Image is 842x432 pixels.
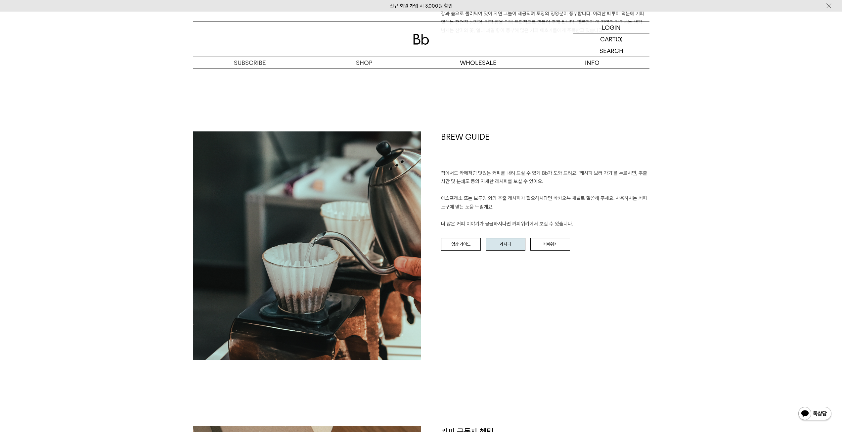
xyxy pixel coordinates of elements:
[798,406,832,422] img: 카카오톡 채널 1:1 채팅 버튼
[600,33,616,45] p: CART
[486,238,525,251] a: 레시피
[602,22,621,33] p: LOGIN
[573,22,649,33] a: LOGIN
[390,3,453,9] a: 신규 회원 가입 시 3,000원 할인
[599,45,623,57] p: SEARCH
[413,34,429,45] img: 로고
[441,169,649,228] p: 집에서도 카페처럼 맛있는 커피를 내려 드실 ﻿수 있게 Bb가 도와 드려요. '레시피 보러 가기'를 누르시면, 추출 시간 및 분쇄도 등의 자세한 레시피를 보실 수 있어요. 에스...
[530,238,570,251] a: 커피위키
[193,57,307,69] a: SUBSCRIBE
[421,57,535,69] p: WHOLESALE
[307,57,421,69] a: SHOP
[616,33,623,45] p: (0)
[441,131,649,169] h1: BREW GUIDE
[573,33,649,45] a: CART (0)
[441,238,481,251] a: 영상 가이드
[535,57,649,69] p: INFO
[193,131,421,360] img: a9080350f8f7d047e248a4ae6390d20f_153659.jpg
